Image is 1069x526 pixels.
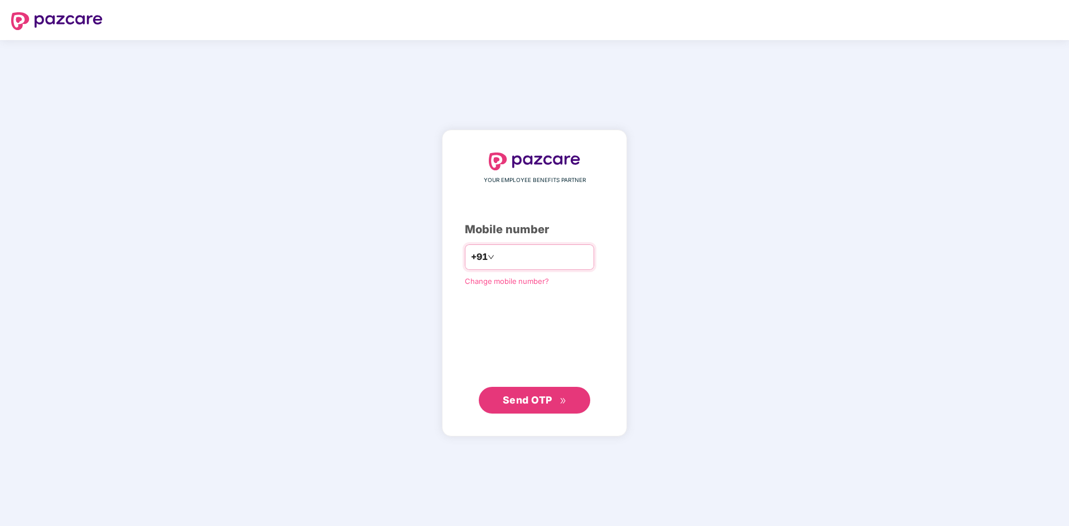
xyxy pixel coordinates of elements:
[489,153,580,170] img: logo
[11,12,103,30] img: logo
[479,387,590,414] button: Send OTPdouble-right
[471,250,488,264] span: +91
[503,394,552,406] span: Send OTP
[488,254,494,260] span: down
[465,221,604,238] div: Mobile number
[484,176,586,185] span: YOUR EMPLOYEE BENEFITS PARTNER
[560,397,567,405] span: double-right
[465,277,549,286] a: Change mobile number?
